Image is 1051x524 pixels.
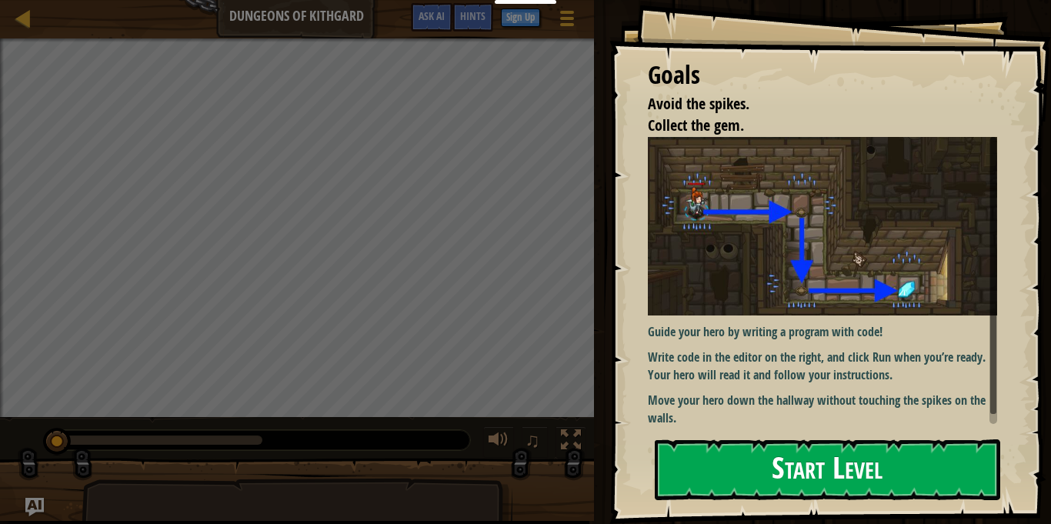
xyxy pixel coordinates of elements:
span: ♫ [525,429,540,452]
img: Dungeons of kithgard [648,137,997,316]
button: Sign Up [501,8,540,27]
p: Write code in the editor on the right, and click Run when you’re ready. Your hero will read it an... [648,349,997,384]
span: Collect the gem. [648,115,744,135]
button: Ask AI [25,498,44,516]
span: Ask AI [419,8,445,23]
span: Hints [460,8,485,23]
button: Toggle fullscreen [556,426,586,458]
p: Guide your hero by writing a program with code! [648,323,997,341]
li: Collect the gem. [629,115,993,137]
button: Start Level [655,439,1000,500]
button: Show game menu [548,3,586,39]
div: Goals [648,58,997,93]
button: ♫ [522,426,548,458]
span: Avoid the spikes. [648,93,749,114]
button: Ask AI [411,3,452,32]
p: Move your hero down the hallway without touching the spikes on the walls. [648,392,997,427]
button: Adjust volume [483,426,514,458]
li: Avoid the spikes. [629,93,993,115]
